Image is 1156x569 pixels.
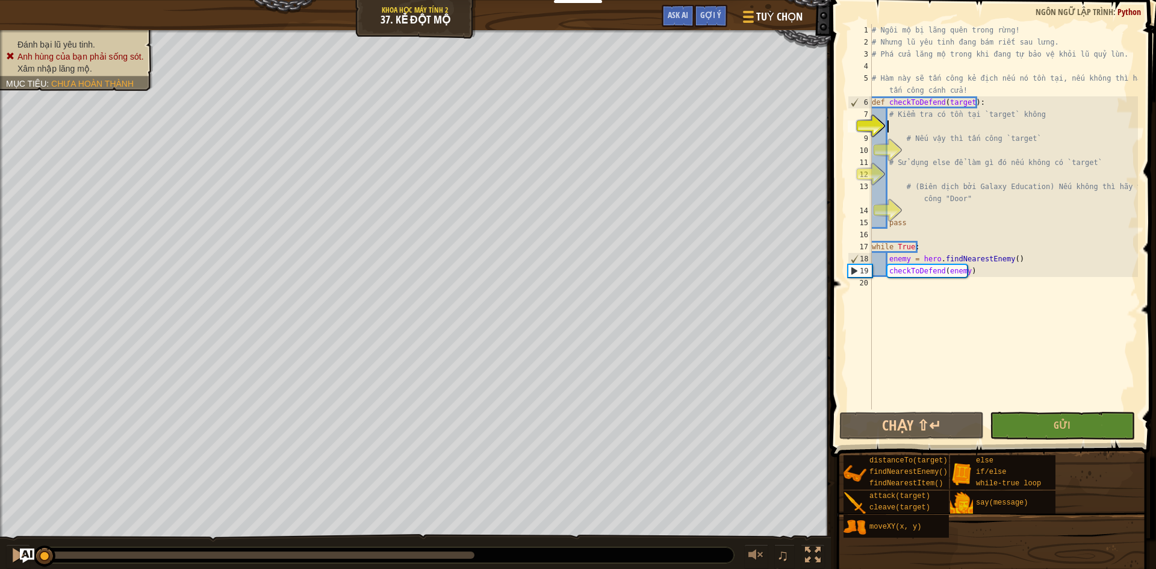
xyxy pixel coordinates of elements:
[844,516,866,539] img: portrait.png
[756,9,803,25] span: Tuỳ chọn
[46,79,51,89] span: :
[848,217,872,229] div: 15
[844,492,866,515] img: portrait.png
[6,39,144,51] li: Đánh bại lũ yêu tinh.
[848,108,872,120] div: 7
[976,499,1028,507] span: say(message)
[950,492,973,515] img: portrait.png
[1036,6,1113,17] span: Ngôn ngữ lập trình
[848,181,872,205] div: 13
[51,79,134,89] span: Chưa hoàn thành
[976,468,1006,476] span: if/else
[848,169,872,181] div: 12
[848,205,872,217] div: 14
[848,60,872,72] div: 4
[976,479,1041,488] span: while-true loop
[848,265,872,277] div: 19
[950,462,973,485] img: portrait.png
[6,544,30,569] button: Ctrl + P: Pause
[848,24,872,36] div: 1
[17,40,95,49] span: Đánh bại lũ yêu tinh.
[848,157,872,169] div: 11
[1113,6,1117,17] span: :
[1054,418,1071,432] span: Gửi
[6,51,144,63] li: Anh hùng của bạn phải sống sót.
[869,468,948,476] span: findNearestEnemy()
[869,492,930,500] span: attack(target)
[6,79,46,89] span: Mục tiêu
[848,145,872,157] div: 10
[777,546,789,564] span: ♫
[848,241,872,253] div: 17
[662,5,694,27] button: Ask AI
[869,523,921,531] span: moveXY(x, y)
[20,549,34,563] button: Ask AI
[6,63,144,75] li: Xâm nhập lăng mộ.
[774,544,795,569] button: ♫
[869,456,948,465] span: distanceTo(target)
[844,462,866,485] img: portrait.png
[848,229,872,241] div: 16
[733,5,810,33] button: Tuỳ chọn
[869,503,930,512] span: cleave(target)
[848,253,872,265] div: 18
[869,479,943,488] span: findNearestItem()
[1117,6,1141,17] span: Python
[976,456,993,465] span: else
[17,64,92,73] span: Xâm nhập lăng mộ.
[668,9,688,20] span: Ask AI
[848,36,872,48] div: 2
[848,120,872,132] div: 8
[848,72,872,96] div: 5
[744,544,768,569] button: Tùy chỉnh âm lượng
[17,52,144,61] span: Anh hùng của bạn phải sống sót.
[700,9,721,20] span: Gợi ý
[848,48,872,60] div: 3
[801,544,825,569] button: Bật tắt chế độ toàn màn hình
[839,412,984,440] button: Chạy ⇧↵
[848,132,872,145] div: 9
[848,96,872,108] div: 6
[848,277,872,289] div: 20
[990,412,1134,440] button: Gửi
